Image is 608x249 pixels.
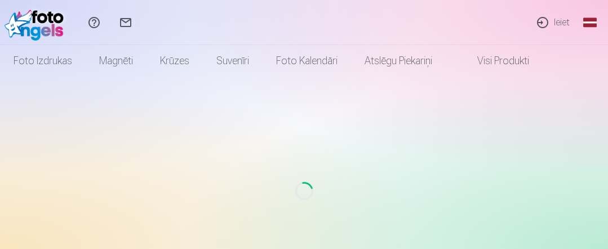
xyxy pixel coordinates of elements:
a: Krūzes [147,45,203,77]
a: Visi produkti [446,45,543,77]
a: Atslēgu piekariņi [351,45,446,77]
img: /fa3 [5,5,69,41]
a: Suvenīri [203,45,263,77]
a: Foto kalendāri [263,45,351,77]
a: Magnēti [86,45,147,77]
